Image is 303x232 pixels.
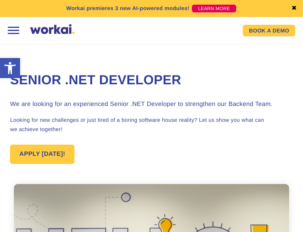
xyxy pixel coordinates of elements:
[10,100,293,109] h3: We are looking for an experienced Senior .NET Developer to strengthen our Backend Team.
[66,4,190,12] p: Workai premieres 3 new AI-powered modules!
[10,145,74,164] a: APPLY [DATE]!
[291,5,297,12] a: ✖
[192,5,236,12] a: LEARN MORE
[10,72,293,89] h1: Senior .NET Developer
[10,115,293,134] p: Looking for new challenges or just tired of a boring software house reality? Let us show you what...
[243,25,295,36] a: BOOK A DEMO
